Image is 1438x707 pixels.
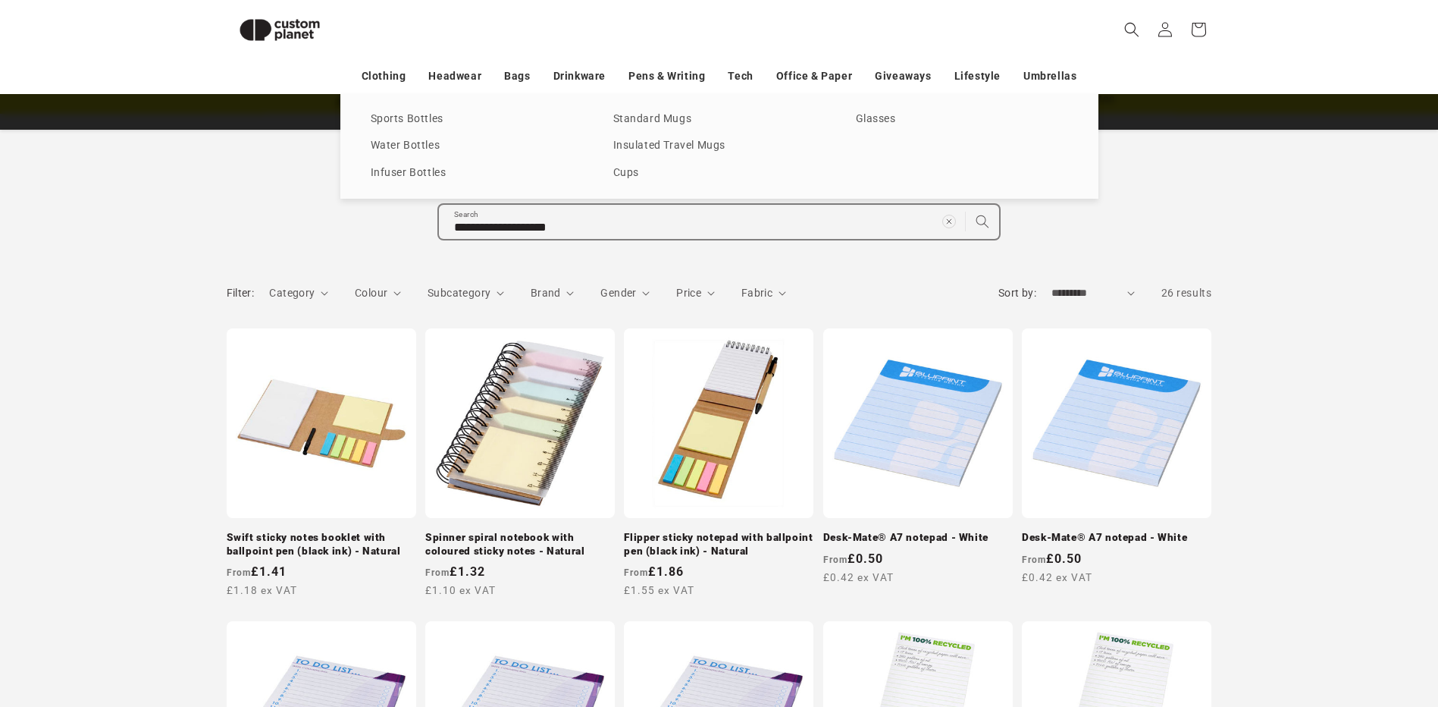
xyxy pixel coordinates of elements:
span: 26 results [1161,287,1212,299]
span: Category [269,287,315,299]
a: Infuser Bottles [371,163,583,184]
a: Standard Mugs [613,109,826,130]
span: Colour [355,287,387,299]
a: Pens & Writing [628,63,705,90]
a: Desk-Mate® A7 notepad - White [823,531,1013,545]
img: Custom Planet [227,6,333,54]
summary: Subcategory (0 selected) [428,285,504,301]
a: Glasses [856,109,1068,130]
a: Flipper sticky notepad with ballpoint pen (black ink) - Natural [624,531,813,558]
summary: Brand (0 selected) [531,285,575,301]
span: Fabric [741,287,772,299]
summary: Search [1115,13,1148,46]
a: Tech [728,63,753,90]
a: Giveaways [875,63,931,90]
span: Subcategory [428,287,490,299]
summary: Colour (0 selected) [355,285,401,301]
h2: Filter: [227,285,255,301]
a: Umbrellas [1023,63,1076,90]
a: Sports Bottles [371,109,583,130]
a: Insulated Travel Mugs [613,136,826,156]
a: Bags [504,63,530,90]
span: Gender [600,287,636,299]
summary: Fabric (0 selected) [741,285,786,301]
a: Clothing [362,63,406,90]
a: Office & Paper [776,63,852,90]
iframe: Chat Widget [1185,543,1438,707]
span: Brand [531,287,561,299]
button: Clear search term [932,205,966,238]
button: Search [966,205,999,238]
a: Water Bottles [371,136,583,156]
a: Swift sticky notes booklet with ballpoint pen (black ink) - Natural [227,531,416,558]
summary: Price [676,285,715,301]
a: Lifestyle [954,63,1001,90]
span: Price [676,287,701,299]
a: Headwear [428,63,481,90]
a: Drinkware [553,63,606,90]
a: Desk-Mate® A7 notepad - White [1022,531,1211,545]
summary: Category (0 selected) [269,285,328,301]
a: Spinner spiral notebook with coloured sticky notes - Natural [425,531,615,558]
a: Cups [613,163,826,184]
label: Sort by: [998,287,1036,299]
summary: Gender (0 selected) [600,285,650,301]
